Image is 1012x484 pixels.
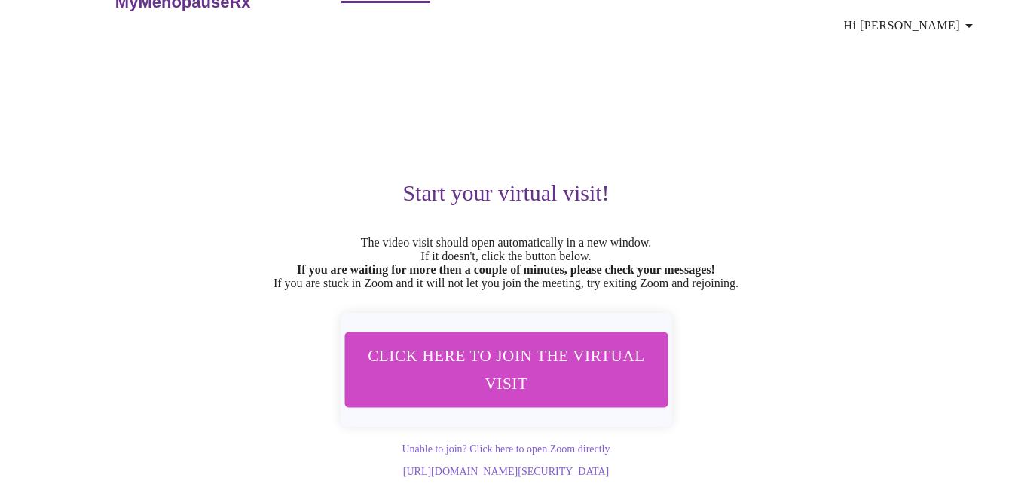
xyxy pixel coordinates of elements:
[838,11,984,41] button: Hi [PERSON_NAME]
[844,15,978,36] span: Hi [PERSON_NAME]
[364,342,647,397] span: Click here to join the virtual visit
[297,263,715,276] strong: If you are waiting for more then a couple of minutes, please check your messages!
[42,236,971,290] p: The video visit should open automatically in a new window. If it doesn't, click the button below....
[403,466,609,477] a: [URL][DOMAIN_NAME][SECURITY_DATA]
[402,443,610,455] a: Unable to join? Click here to open Zoom directly
[42,180,971,206] h3: Start your virtual visit!
[344,332,668,407] button: Click here to join the virtual visit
